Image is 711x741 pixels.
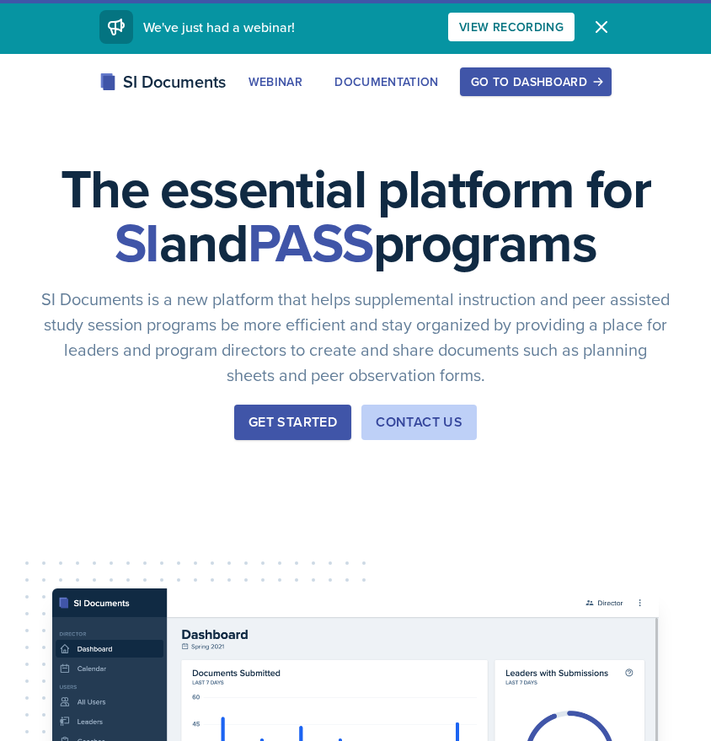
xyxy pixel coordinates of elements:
[471,75,601,89] div: Go to Dashboard
[234,405,351,440] button: Get Started
[143,18,295,36] span: We've just had a webinar!
[249,75,302,89] div: Webinar
[460,67,612,96] button: Go to Dashboard
[249,412,337,432] div: Get Started
[99,69,226,94] div: SI Documents
[448,13,575,41] button: View Recording
[361,405,477,440] button: Contact Us
[323,67,450,96] button: Documentation
[376,412,462,432] div: Contact Us
[334,75,439,89] div: Documentation
[459,20,564,34] div: View Recording
[238,67,313,96] button: Webinar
